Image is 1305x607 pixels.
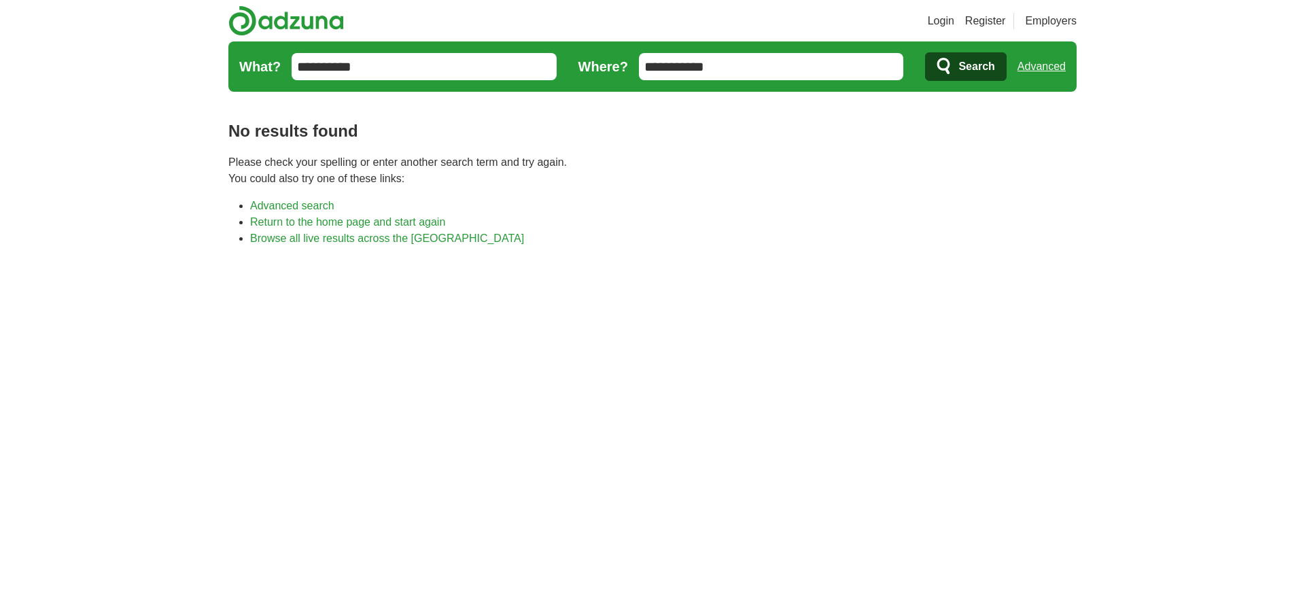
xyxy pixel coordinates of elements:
[928,13,954,29] a: Login
[1017,53,1066,80] a: Advanced
[239,56,281,77] label: What?
[1025,13,1077,29] a: Employers
[228,154,1077,187] p: Please check your spelling or enter another search term and try again. You could also try one of ...
[228,119,1077,143] h1: No results found
[925,52,1006,81] button: Search
[578,56,628,77] label: Where?
[250,200,334,211] a: Advanced search
[958,53,994,80] span: Search
[228,5,344,36] img: Adzuna logo
[250,232,524,244] a: Browse all live results across the [GEOGRAPHIC_DATA]
[965,13,1006,29] a: Register
[250,216,445,228] a: Return to the home page and start again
